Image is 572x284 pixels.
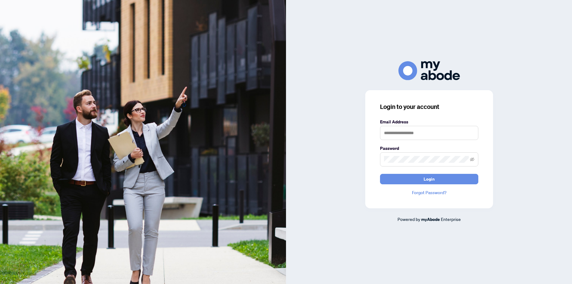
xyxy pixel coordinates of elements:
span: eye-invisible [470,157,474,162]
a: myAbode [421,216,440,223]
button: Login [380,174,478,184]
span: Login [424,174,435,184]
label: Password [380,145,478,152]
h3: Login to your account [380,102,478,111]
a: Forgot Password? [380,189,478,196]
label: Email Address [380,118,478,125]
span: Enterprise [441,216,461,222]
span: Powered by [398,216,420,222]
img: ma-logo [398,61,460,80]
